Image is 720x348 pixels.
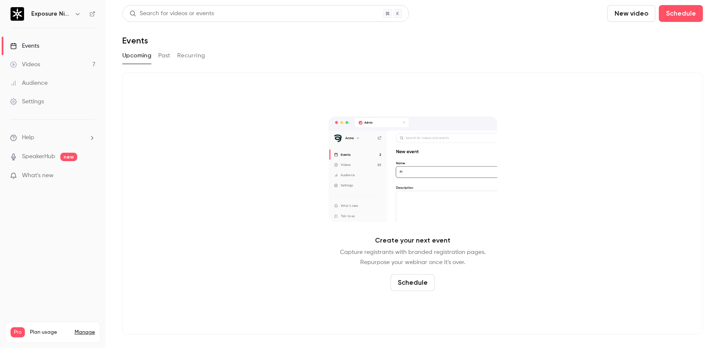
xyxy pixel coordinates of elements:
[31,10,71,18] h6: Exposure Ninja
[177,49,205,62] button: Recurring
[122,49,151,62] button: Upcoming
[10,60,40,69] div: Videos
[391,274,435,291] button: Schedule
[340,247,485,267] p: Capture registrants with branded registration pages. Repurpose your webinar once it's over.
[158,49,170,62] button: Past
[10,79,48,87] div: Audience
[122,35,148,46] h1: Events
[375,235,450,245] p: Create your next event
[10,42,39,50] div: Events
[75,329,95,336] a: Manage
[10,133,95,142] li: help-dropdown-opener
[10,97,44,106] div: Settings
[60,153,77,161] span: new
[659,5,703,22] button: Schedule
[11,7,24,21] img: Exposure Ninja
[129,9,214,18] div: Search for videos or events
[30,329,70,336] span: Plan usage
[11,327,25,337] span: Pro
[607,5,655,22] button: New video
[22,171,54,180] span: What's new
[22,152,55,161] a: SpeakerHub
[22,133,34,142] span: Help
